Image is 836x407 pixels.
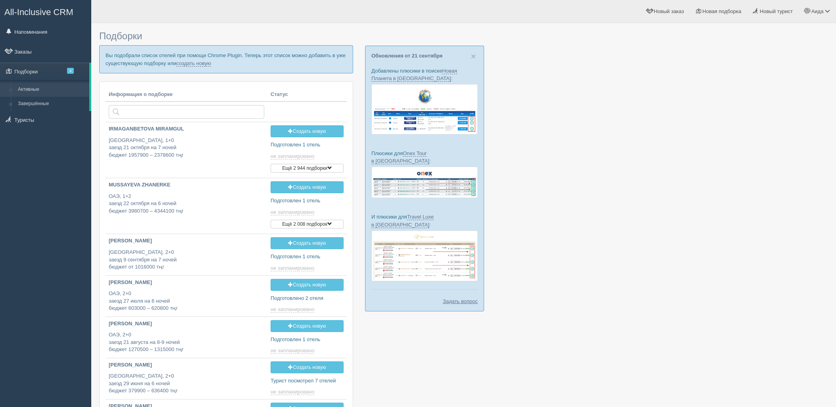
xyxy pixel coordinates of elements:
span: не запланировано [271,209,314,215]
span: Новый заказ [654,8,684,14]
span: не запланировано [271,389,314,395]
a: All-Inclusive CRM [0,0,91,22]
p: Подготовлен 1 отель [271,336,344,344]
a: не запланировано [271,209,316,215]
a: Обновления от 21 сентября [371,53,442,59]
p: И плюсики для : [371,213,478,228]
p: MUSSAYEVA ZHANERKE [109,181,264,189]
p: [PERSON_NAME] [109,237,264,245]
a: не запланировано [271,389,316,395]
button: Ещё 2 008 подборок [271,220,344,228]
p: [GEOGRAPHIC_DATA], 2+0 заезд 29 июня на 6 ночей бюджет 379900 – 636400 тңг [109,372,264,395]
img: travel-luxe-%D0%BF%D0%BE%D0%B4%D0%B1%D0%BE%D1%80%D0%BA%D0%B0-%D1%81%D1%80%D0%BC-%D0%B4%D0%BB%D1%8... [371,230,478,282]
button: Ещё 2 944 подборки [271,164,344,173]
span: не запланировано [271,347,314,354]
img: new-planet-%D0%BF%D1%96%D0%B4%D0%B1%D1%96%D1%80%D0%BA%D0%B0-%D1%81%D1%80%D0%BC-%D0%B4%D0%BB%D1%8F... [371,84,478,134]
span: не запланировано [271,265,314,271]
a: не запланировано [271,306,316,313]
p: Подготовлен 1 отель [271,141,344,149]
p: ОАЭ, 1+2 заезд 22 октября на 6 ночей бюджет 3980700 – 4344100 тңг [109,193,264,215]
a: Travel Luxe в [GEOGRAPHIC_DATA] [371,214,434,228]
p: [PERSON_NAME] [109,279,264,286]
a: Создать новую [271,181,344,193]
button: Close [471,52,476,60]
a: не запланировано [271,265,316,271]
p: Подготовлено 2 отеля [271,295,344,302]
a: не запланировано [271,347,316,354]
a: Активные [14,83,89,97]
p: Подготовлен 1 отель [271,197,344,205]
a: [PERSON_NAME] ОАЭ, 2+0заезд 27 июля на 6 ночейбюджет 603000 – 620800 тңг [106,276,267,316]
th: Статус [267,88,347,102]
span: не запланировано [271,153,314,159]
p: Турист посмотрел 7 отелей [271,377,344,385]
a: Создать новую [271,125,344,137]
p: ОАЭ, 2+0 заезд 21 августа на 8-9 ночей бюджет 1270500 – 1315000 тңг [109,331,264,353]
p: [GEOGRAPHIC_DATA], 1+0 заезд 21 октября на 7 ночей бюджет 1957900 – 2378600 тңг [109,137,264,159]
span: Новый турист [760,8,793,14]
th: Информация о подборке [106,88,267,102]
a: MUSSAYEVA ZHANERKE ОАЭ, 1+2заезд 22 октября на 6 ночейбюджет 3980700 – 4344100 тңг [106,178,267,221]
p: Добавлены плюсики в поиске : [371,67,478,82]
a: [PERSON_NAME] ОАЭ, 2+0заезд 21 августа на 8-9 ночейбюджет 1270500 – 1315000 тңг [106,317,267,357]
p: IRMAGANBETOVA MIRAMGUL [109,125,264,133]
p: [GEOGRAPHIC_DATA], 2+0 заезд 9 сентября на 7 ночей бюджет от 1016000 тңг [109,249,264,271]
span: 3 [67,68,74,74]
span: All-Inclusive CRM [4,7,73,17]
a: Задать вопрос [443,298,478,305]
a: Завершённые [14,97,89,111]
p: ОАЭ, 2+0 заезд 27 июля на 6 ночей бюджет 603000 – 620800 тңг [109,290,264,312]
span: не запланировано [271,306,314,313]
a: IRMAGANBETOVA MIRAMGUL [GEOGRAPHIC_DATA], 1+0заезд 21 октября на 7 ночейбюджет 1957900 – 2378600 тңг [106,122,267,165]
p: Подготовлен 1 отель [271,253,344,261]
a: Создать новую [271,279,344,291]
span: Подборки [99,31,142,41]
input: Поиск по стране или туристу [109,105,264,119]
p: [PERSON_NAME] [109,320,264,328]
a: Создать новую [271,361,344,373]
span: Новая подборка [702,8,741,14]
a: [PERSON_NAME] [GEOGRAPHIC_DATA], 2+0заезд 9 сентября на 7 ночейбюджет от 1016000 тңг [106,234,267,274]
a: не запланировано [271,153,316,159]
span: Аида [811,8,824,14]
a: Создать новую [271,237,344,249]
a: создать новую [176,60,211,67]
img: onex-tour-proposal-crm-for-travel-agency.png [371,167,478,198]
a: Создать новую [271,320,344,332]
p: Плюсики для : [371,150,478,165]
span: × [471,52,476,61]
a: [PERSON_NAME] [GEOGRAPHIC_DATA], 2+0заезд 29 июня на 6 ночейбюджет 379900 – 636400 тңг [106,358,267,398]
p: [PERSON_NAME] [109,361,264,369]
p: Вы подобрали список отелей при помощи Chrome Plugin. Теперь этот список можно добавить в уже суще... [99,45,353,73]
